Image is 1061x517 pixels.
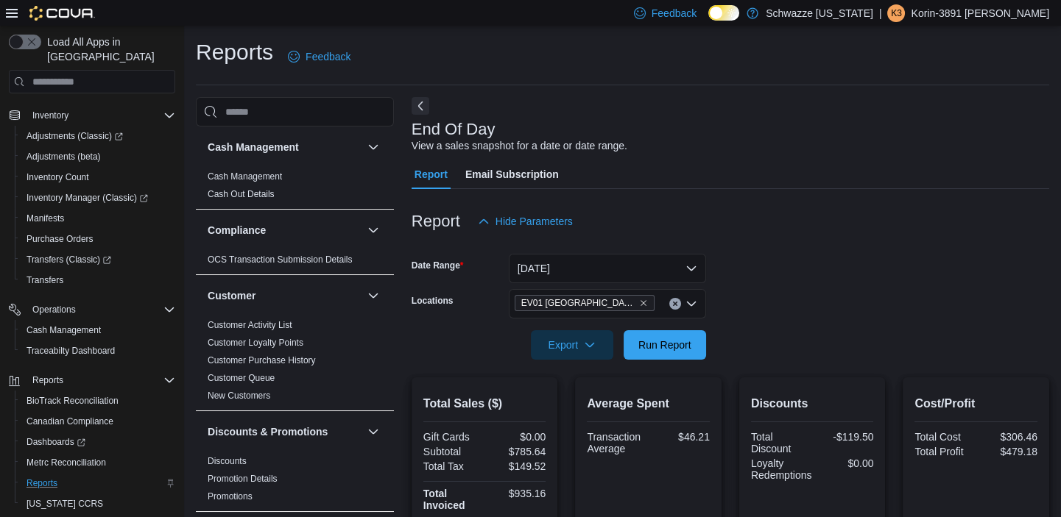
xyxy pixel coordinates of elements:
[15,167,181,188] button: Inventory Count
[208,491,253,502] span: Promotions
[15,188,181,208] a: Inventory Manager (Classic)
[412,213,460,230] h3: Report
[15,432,181,452] a: Dashboards
[196,251,394,274] div: Compliance
[364,138,382,156] button: Cash Management
[27,371,175,389] span: Reports
[911,4,1049,22] p: Korin-3891 [PERSON_NAME]
[423,395,546,413] h2: Total Sales ($)
[21,210,70,227] a: Manifests
[415,160,448,189] span: Report
[515,295,655,311] span: EV01 North Valley
[21,392,175,410] span: BioTrack Reconciliation
[27,213,64,224] span: Manifests
[27,301,175,318] span: Operations
[587,395,710,413] h2: Average Spent
[887,4,905,22] div: Korin-3891 Hobday
[15,249,181,270] a: Transfers (Classic)
[208,491,253,502] a: Promotions
[21,342,121,360] a: Traceabilty Dashboard
[196,168,394,209] div: Cash Management
[208,337,303,349] span: Customer Loyalty Points
[21,148,107,165] a: Adjustments (beta)
[465,160,559,189] span: Email Subscription
[208,140,299,154] h3: Cash Management
[196,316,394,410] div: Customer
[21,474,63,492] a: Reports
[21,433,91,451] a: Dashboards
[423,460,482,472] div: Total Tax
[208,373,275,383] a: Customer Queue
[208,171,282,182] a: Cash Management
[208,372,275,384] span: Customer Queue
[21,342,175,360] span: Traceabilty Dashboard
[652,6,697,21] span: Feedback
[208,355,316,366] a: Customer Purchase History
[891,4,902,22] span: K3
[639,299,648,307] button: Remove EV01 North Valley from selection in this group
[487,446,546,457] div: $785.64
[27,171,89,183] span: Inventory Count
[21,271,69,289] a: Transfers
[3,299,181,320] button: Operations
[208,456,247,466] a: Discounts
[412,97,429,115] button: Next
[708,5,739,21] input: Dark Mode
[208,223,362,238] button: Compliance
[208,390,270,402] span: New Customers
[27,436,85,448] span: Dashboards
[412,260,464,271] label: Date Range
[208,424,328,439] h3: Discounts & Promotions
[29,6,95,21] img: Cova
[914,431,973,443] div: Total Cost
[27,477,57,489] span: Reports
[521,296,636,310] span: EV01 [GEOGRAPHIC_DATA]
[208,254,353,265] span: OCS Transaction Submission Details
[15,208,181,229] button: Manifests
[638,338,691,352] span: Run Report
[21,474,175,492] span: Reports
[27,151,101,163] span: Adjustments (beta)
[15,146,181,167] button: Adjustments (beta)
[15,320,181,340] button: Cash Management
[412,138,627,154] div: View a sales snapshot for a date or date range.
[27,498,103,510] span: [US_STATE] CCRS
[914,446,973,457] div: Total Profit
[487,460,546,472] div: $149.52
[15,493,181,514] button: [US_STATE] CCRS
[751,395,874,413] h2: Discounts
[208,140,362,154] button: Cash Management
[3,370,181,391] button: Reports
[364,287,382,304] button: Customer
[27,324,101,336] span: Cash Management
[15,229,181,249] button: Purchase Orders
[751,457,812,481] div: Loyalty Redemptions
[652,431,710,443] div: $46.21
[208,473,278,485] span: Promotion Details
[27,457,106,468] span: Metrc Reconciliation
[766,4,873,22] p: Schwazze [US_STATE]
[815,431,873,443] div: -$119.50
[15,270,181,290] button: Transfers
[208,320,292,330] a: Customer Activity List
[21,210,175,227] span: Manifests
[208,338,303,348] a: Customer Loyalty Points
[21,127,175,145] span: Adjustments (Classic)
[879,4,882,22] p: |
[208,223,266,238] h3: Compliance
[496,214,573,229] span: Hide Parameters
[423,431,482,443] div: Gift Cards
[914,395,1037,413] h2: Cost/Profit
[27,395,119,407] span: BioTrack Reconciliation
[27,192,148,204] span: Inventory Manager (Classic)
[32,110,68,121] span: Inventory
[27,371,69,389] button: Reports
[21,321,107,339] a: Cash Management
[21,189,175,207] span: Inventory Manager (Classic)
[751,431,809,454] div: Total Discount
[3,105,181,126] button: Inventory
[21,321,175,339] span: Cash Management
[487,431,546,443] div: $0.00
